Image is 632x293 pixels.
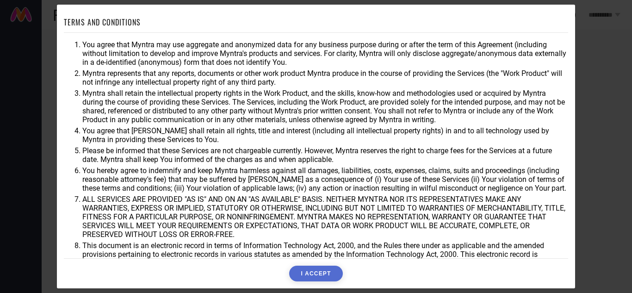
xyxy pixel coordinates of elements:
li: Please be informed that these Services are not chargeable currently. However, Myntra reserves the... [82,146,568,164]
li: ALL SERVICES ARE PROVIDED "AS IS" AND ON AN "AS AVAILABLE" BASIS. NEITHER MYNTRA NOR ITS REPRESEN... [82,195,568,239]
li: Myntra represents that any reports, documents or other work product Myntra produce in the course ... [82,69,568,87]
button: I ACCEPT [289,266,342,281]
li: This document is an electronic record in terms of Information Technology Act, 2000, and the Rules... [82,241,568,268]
li: You agree that [PERSON_NAME] shall retain all rights, title and interest (including all intellect... [82,126,568,144]
h1: TERMS AND CONDITIONS [64,17,141,28]
li: You agree that Myntra may use aggregate and anonymized data for any business purpose during or af... [82,40,568,67]
li: You hereby agree to indemnify and keep Myntra harmless against all damages, liabilities, costs, e... [82,166,568,193]
li: Myntra shall retain the intellectual property rights in the Work Product, and the skills, know-ho... [82,89,568,124]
